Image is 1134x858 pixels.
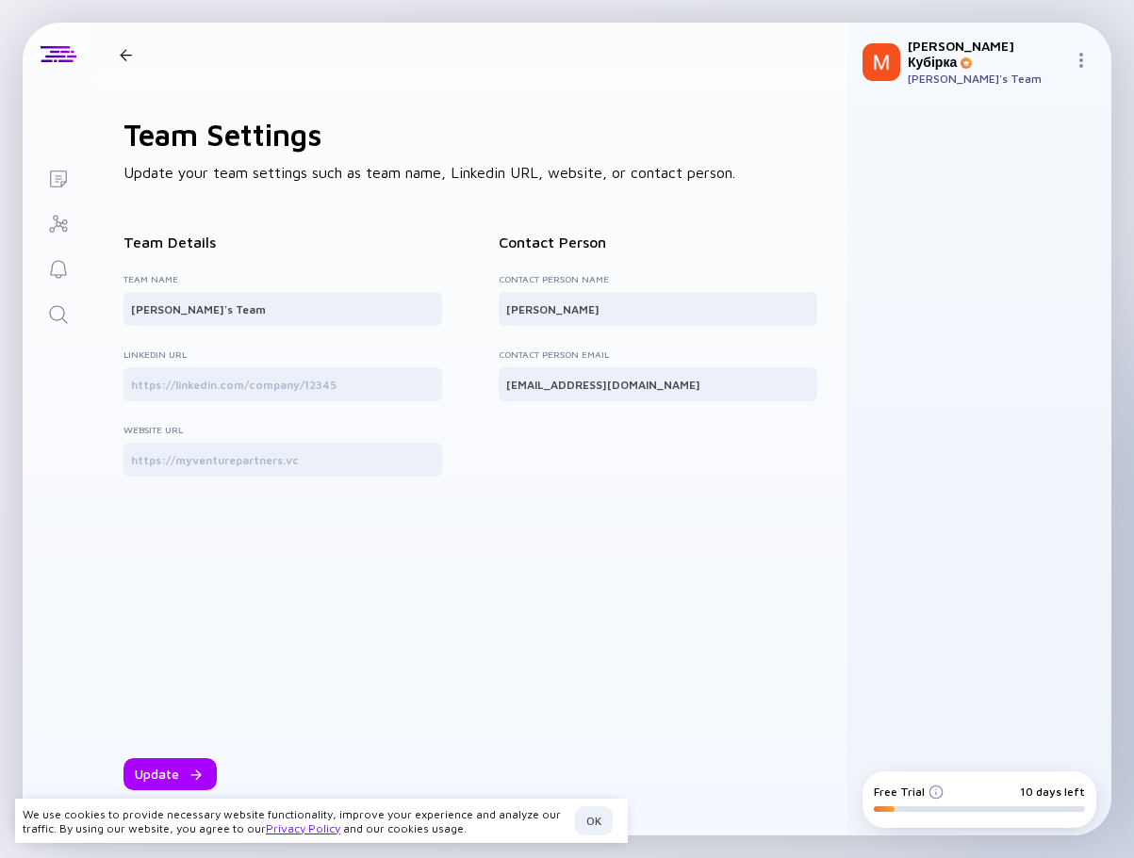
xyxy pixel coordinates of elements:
[266,821,340,835] a: Privacy Policy
[123,234,442,251] div: Team Details
[123,424,442,435] label: Website URL
[23,154,93,200] a: Lists
[506,299,810,318] input: Jane Smith
[93,87,847,835] div: Update your team settings such as team name, Linkedin URL, website, or contact person.
[123,348,442,360] label: Linkedin URL
[23,245,93,290] a: Reminders
[123,273,442,284] label: Team Name
[863,43,900,81] img: Микола Profile Picture
[131,450,435,469] input: https://myventurepartners.vc
[499,273,817,284] label: Contact Person Name
[131,299,435,318] input: My Venture Partners
[1020,785,1085,799] div: 10 days left
[506,375,810,394] input: mail@gmail.com
[575,806,613,835] button: OK
[23,807,567,835] div: We use cookies to provide necessary website functionality, improve your experience and analyze ou...
[874,785,944,799] div: Free Trial
[499,234,817,251] div: Contact Person
[1074,53,1089,68] img: Menu
[131,375,435,394] input: https://linkedin.com/company/12345
[123,117,817,153] h1: Team Settings
[908,38,1066,70] div: [PERSON_NAME] Кубірка
[499,348,817,360] label: Contact Person Email
[23,290,93,335] a: Search
[123,758,217,790] button: Update
[908,72,1066,86] div: [PERSON_NAME]'s Team
[23,200,93,245] a: Investor Map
